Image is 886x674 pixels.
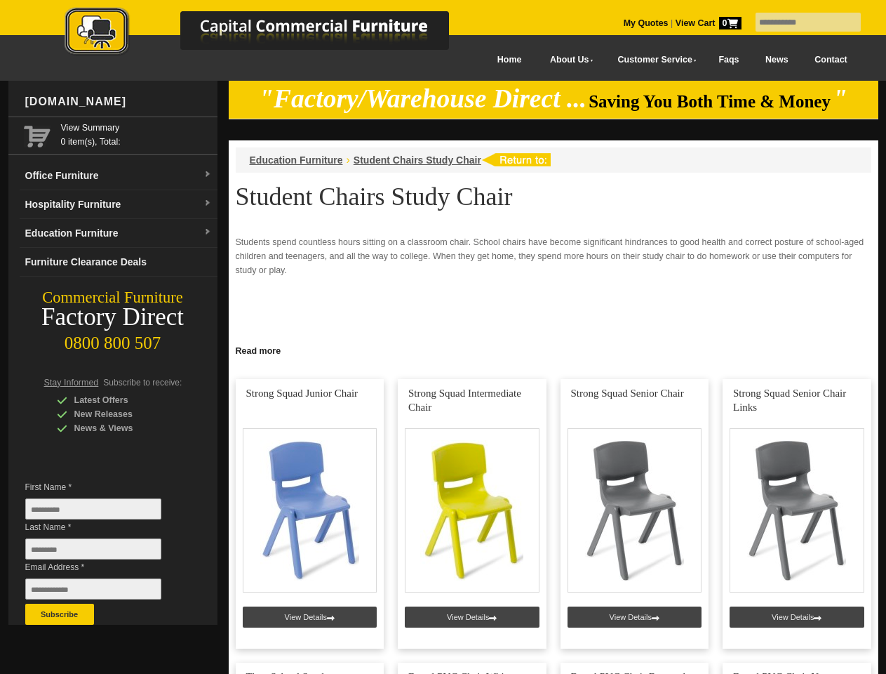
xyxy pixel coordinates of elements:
em: " [833,84,847,113]
a: Hospitality Furnituredropdown [20,190,217,219]
a: Education Furnituredropdown [20,219,217,248]
a: Customer Service [602,44,705,76]
a: Faqs [706,44,753,76]
div: 0800 800 507 [8,326,217,353]
a: Contact [801,44,860,76]
div: [DOMAIN_NAME] [20,81,217,123]
a: View Summary [61,121,212,135]
span: 0 [719,17,741,29]
button: Subscribe [25,604,94,625]
span: Saving You Both Time & Money [589,92,831,111]
span: Stay Informed [44,378,99,388]
img: dropdown [203,199,212,208]
a: Student Chairs Study Chair [354,154,481,166]
div: Latest Offers [57,393,190,407]
div: News & Views [57,421,190,435]
a: Office Furnituredropdown [20,161,217,190]
a: Capital Commercial Furniture Logo [26,7,517,62]
p: Students spend countless hours sitting on a classroom chair. School chairs have become significan... [236,235,871,277]
input: First Name * [25,498,161,520]
div: Factory Direct [8,308,217,327]
a: Furniture Clearance Deals [20,248,217,277]
a: Click to read more [229,341,878,358]
span: Subscribe to receive: [103,378,182,388]
input: Email Address * [25,579,161,600]
span: First Name * [25,480,182,494]
a: View Cart0 [673,18,741,28]
a: Education Furniture [250,154,343,166]
img: Capital Commercial Furniture Logo [26,7,517,58]
li: › [347,153,350,167]
a: About Us [535,44,602,76]
div: New Releases [57,407,190,421]
span: Email Address * [25,560,182,574]
a: News [752,44,801,76]
em: "Factory/Warehouse Direct ... [259,84,586,113]
img: return to [481,153,551,166]
img: dropdown [203,228,212,237]
h1: Student Chairs Study Chair [236,183,871,210]
img: dropdown [203,171,212,179]
span: 0 item(s), Total: [61,121,212,147]
a: My Quotes [624,18,669,28]
input: Last Name * [25,538,161,560]
span: Last Name * [25,520,182,534]
div: Commercial Furniture [8,288,217,308]
strong: View Cart [676,18,741,28]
